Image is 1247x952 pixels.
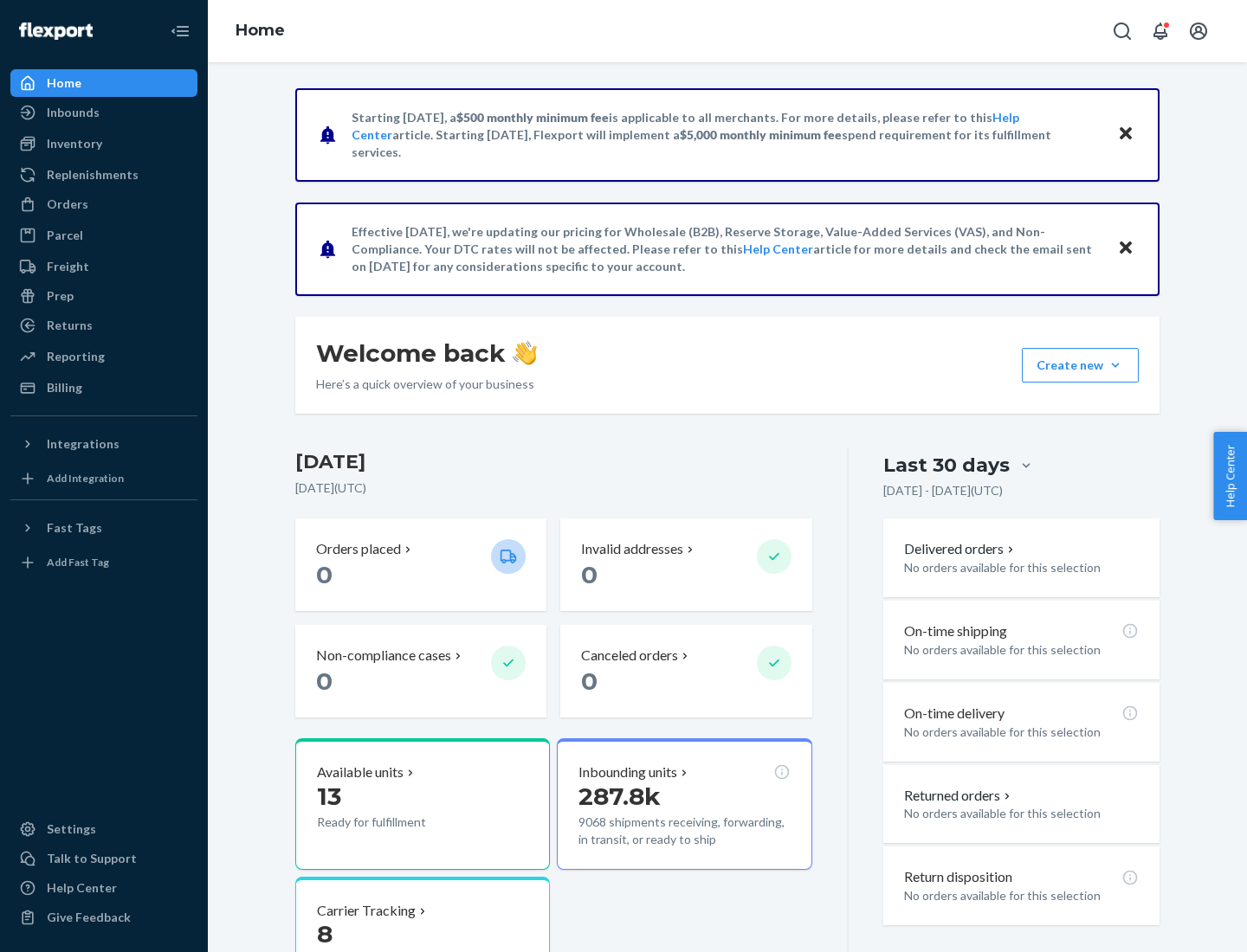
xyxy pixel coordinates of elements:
[10,904,197,931] button: Give Feedback
[317,782,341,811] span: 13
[47,74,81,92] div: Home
[578,762,677,782] p: Inbounding units
[10,312,197,339] a: Returns
[883,452,1010,479] div: Last 30 days
[47,258,89,275] div: Freight
[47,135,102,152] div: Inventory
[295,625,546,717] button: Non-compliance cases 0
[10,282,197,310] a: Prep
[10,69,197,97] a: Home
[295,448,812,476] h3: [DATE]
[47,227,83,244] div: Parcel
[222,6,299,56] ol: breadcrumbs
[316,560,333,589] span: 0
[10,374,197,402] a: Billing
[47,820,96,838] div: Settings
[47,909,131,926] div: Give Feedback
[316,376,537,393] p: Here’s a quick overview of your business
[1115,236,1137,261] button: Close
[10,343,197,370] a: Reporting
[47,850,137,867] div: Talk to Support
[581,666,598,696] span: 0
[47,287,74,305] div: Prep
[1181,14,1216,48] button: Open account menu
[10,465,197,492] a: Add Integration
[10,815,197,843] a: Settings
[47,166,139,183] div: Replenishments
[295,738,550,870] button: Available units13Ready for fulfillment
[47,879,117,897] div: Help Center
[883,482,1003,499] p: [DATE] - [DATE] ( UTC )
[352,109,1101,161] p: Starting [DATE], a is applicable to all merchants. For more details, please refer to this article...
[317,814,477,831] p: Ready for fulfillment
[680,127,842,142] span: $5,000 monthly minimum fee
[10,549,197,576] a: Add Fast Tag
[904,867,1012,887] p: Return disposition
[47,471,124,486] div: Add Integration
[10,253,197,280] a: Freight
[743,241,813,256] a: Help Center
[47,435,120,453] div: Integrations
[316,666,333,696] span: 0
[317,762,404,782] p: Available units
[904,559,1139,576] p: No orders available for this selection
[1105,14,1140,48] button: Open Search Box
[19,23,93,40] img: Flexport logo
[581,646,678,666] p: Canceled orders
[10,514,197,542] button: Fast Tags
[1143,14,1178,48] button: Open notifications
[47,104,100,121] div: Inbounds
[578,782,661,811] span: 287.8k
[316,646,451,666] p: Non-compliance cases
[904,539,1018,559] button: Delivered orders
[317,901,416,921] p: Carrier Tracking
[513,341,537,365] img: hand-wave emoji
[10,430,197,458] button: Integrations
[295,479,812,497] p: [DATE] ( UTC )
[10,190,197,218] a: Orders
[904,724,1139,741] p: No orders available for this selection
[581,560,598,589] span: 0
[352,223,1101,275] p: Effective [DATE], we're updating our pricing for Wholesale (B2B), Reserve Storage, Value-Added Se...
[904,621,1007,641] p: On-time shipping
[1022,348,1139,383] button: Create new
[10,845,197,872] a: Talk to Support
[47,196,88,213] div: Orders
[560,625,811,717] button: Canceled orders 0
[904,641,1139,659] p: No orders available for this selection
[1115,122,1137,147] button: Close
[47,555,109,569] div: Add Fast Tag
[456,110,609,125] span: $500 monthly minimum fee
[1213,432,1247,520] button: Help Center
[560,518,811,611] button: Invalid addresses 0
[295,518,546,611] button: Orders placed 0
[581,539,683,559] p: Invalid addresses
[317,919,333,949] span: 8
[578,814,790,848] p: 9068 shipments receiving, forwarding, in transit, or ready to ship
[904,786,1014,806] button: Returned orders
[236,21,285,40] a: Home
[904,805,1139,822] p: No orders available for this selection
[10,99,197,126] a: Inbounds
[557,738,811,870] button: Inbounding units287.8k9068 shipments receiving, forwarding, in transit, or ready to ship
[47,317,93,334] div: Returns
[316,539,401,559] p: Orders placed
[47,348,105,365] div: Reporting
[10,874,197,902] a: Help Center
[10,161,197,189] a: Replenishments
[10,222,197,249] a: Parcel
[904,704,1005,724] p: On-time delivery
[316,338,537,369] h1: Welcome back
[47,379,82,396] div: Billing
[10,130,197,158] a: Inventory
[904,887,1139,904] p: No orders available for this selection
[163,14,197,48] button: Close Navigation
[47,519,102,537] div: Fast Tags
